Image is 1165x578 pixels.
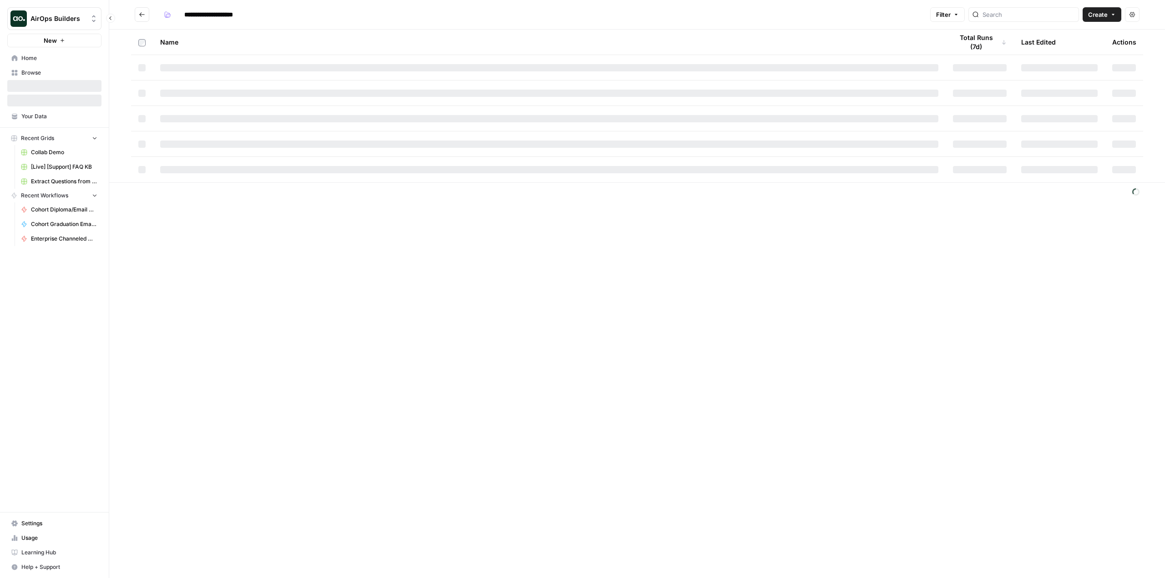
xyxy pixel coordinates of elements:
a: Collab Demo [17,145,101,160]
span: Your Data [21,112,97,121]
input: Search [983,10,1075,19]
span: Settings [21,519,97,528]
button: Workspace: AirOps Builders [7,7,101,30]
span: Cohort Diploma/Email Generator [31,206,97,214]
span: Create [1088,10,1108,19]
span: Browse [21,69,97,77]
a: Cohort Diploma/Email Generator [17,202,101,217]
a: Usage [7,531,101,545]
button: Filter [930,7,965,22]
span: Cohort Graduation Email Sender v2 [31,220,97,228]
span: Enterprise Channeled Weekly Outreach [31,235,97,243]
span: Collab Demo [31,148,97,156]
a: [Live] [Support] FAQ KB [17,160,101,174]
span: Usage [21,534,97,542]
span: Help + Support [21,563,97,571]
a: Extract Questions from Slack > FAQ Grid [17,174,101,189]
button: Recent Workflows [7,189,101,202]
span: Recent Workflows [21,191,68,200]
div: Actions [1112,30,1136,55]
button: Help + Support [7,560,101,574]
a: Your Data [7,109,101,124]
button: Go back [135,7,149,22]
span: Filter [936,10,951,19]
a: Browse [7,65,101,80]
a: Learning Hub [7,545,101,560]
button: Create [1083,7,1121,22]
button: Recent Grids [7,131,101,145]
a: Cohort Graduation Email Sender v2 [17,217,101,231]
span: Learning Hub [21,548,97,557]
span: Home [21,54,97,62]
div: Name [160,30,938,55]
span: Recent Grids [21,134,54,142]
a: Settings [7,516,101,531]
span: AirOps Builders [30,14,86,23]
div: Total Runs (7d) [953,30,1007,55]
span: [Live] [Support] FAQ KB [31,163,97,171]
a: Home [7,51,101,65]
img: AirOps Builders Logo [10,10,27,27]
span: Extract Questions from Slack > FAQ Grid [31,177,97,186]
a: Enterprise Channeled Weekly Outreach [17,231,101,246]
button: New [7,34,101,47]
div: Last Edited [1021,30,1056,55]
span: New [44,36,57,45]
